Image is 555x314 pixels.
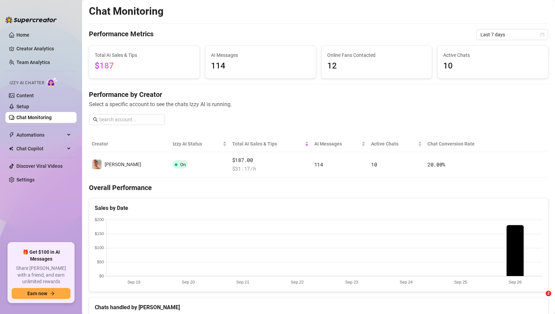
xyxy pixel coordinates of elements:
div: Sales by Date [95,204,542,212]
span: 114 [314,161,323,168]
a: Chat Monitoring [16,115,52,120]
th: Total AI Sales & Tips [229,136,312,152]
a: Team Analytics [16,60,50,65]
span: $ 31.17 /h [232,165,309,173]
h4: Performance by Creator [89,90,548,99]
h4: Overall Performance [89,183,548,192]
span: $187.00 [232,156,309,164]
th: Active Chats [368,136,425,152]
img: Chat Copilot [9,146,13,151]
span: 10 [443,60,542,73]
span: Izzy AI Status [173,140,221,148]
span: [PERSON_NAME] [105,162,141,167]
h2: Chat Monitoring [89,5,163,18]
div: Chats handled by [PERSON_NAME] [95,303,542,312]
button: Earn nowarrow-right [12,288,70,299]
th: Izzy AI Status [170,136,229,152]
a: Discover Viral Videos [16,163,63,169]
span: 114 [211,60,310,73]
img: logo-BBDzfeDw.svg [5,16,57,23]
span: Online Fans Contacted [327,51,426,59]
span: Select a specific account to see the chats Izzy AI is running. [89,100,548,109]
span: thunderbolt [9,132,14,138]
a: Content [16,93,34,98]
span: Total AI Sales & Tips [232,140,303,148]
span: calendar [540,33,544,37]
span: Automations [16,129,65,140]
span: Earn now [27,291,47,296]
img: holly [92,160,102,169]
input: Search account... [99,116,161,123]
span: Share [PERSON_NAME] with a friend, and earn unlimited rewards [12,265,70,285]
th: Chat Conversion Rate [425,136,502,152]
span: 10 [371,161,377,168]
span: On [180,162,186,167]
span: 20.00 % [427,161,445,168]
h4: Performance Metrics [89,29,154,40]
th: AI Messages [312,136,368,152]
span: search [93,117,98,122]
span: Izzy AI Chatter [10,80,44,86]
span: Active Chats [443,51,542,59]
span: $187 [95,61,114,71]
span: Chat Copilot [16,143,65,154]
a: Creator Analytics [16,43,71,54]
th: Creator [89,136,170,152]
span: AI Messages [314,140,360,148]
span: 🎁 Get $100 in AI Messages [12,249,70,262]
span: Last 7 days [480,29,544,40]
span: 12 [327,60,426,73]
a: Settings [16,177,35,183]
span: Total AI Sales & Tips [95,51,194,59]
span: Active Chats [371,140,417,148]
span: arrow-right [50,291,55,296]
a: Setup [16,104,29,109]
span: AI Messages [211,51,310,59]
img: AI Chatter [47,77,57,87]
span: 2 [546,291,551,296]
a: Home [16,32,29,38]
iframe: Intercom live chat [532,291,548,307]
